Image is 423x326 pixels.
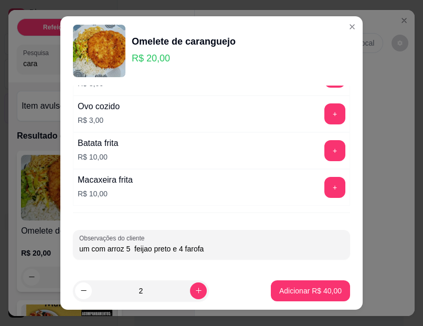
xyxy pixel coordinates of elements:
[79,234,148,243] label: Observações do cliente
[190,282,207,299] button: increase-product-quantity
[79,244,344,254] input: Observações do cliente
[78,115,120,125] p: R$ 3,00
[78,174,133,186] div: Macaxeira frita
[78,152,118,162] p: R$ 10,00
[344,18,361,35] button: Close
[78,137,118,150] div: Batata frita
[324,103,345,124] button: add
[271,280,350,301] button: Adicionar R$ 40,00
[78,100,120,113] div: Ovo cozido
[279,286,342,296] p: Adicionar R$ 40,00
[324,140,345,161] button: add
[78,188,133,199] p: R$ 10,00
[324,177,345,198] button: add
[132,51,236,66] p: R$ 20,00
[73,25,125,77] img: product-image
[132,34,236,49] div: Omelete de caranguejo
[75,282,92,299] button: decrease-product-quantity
